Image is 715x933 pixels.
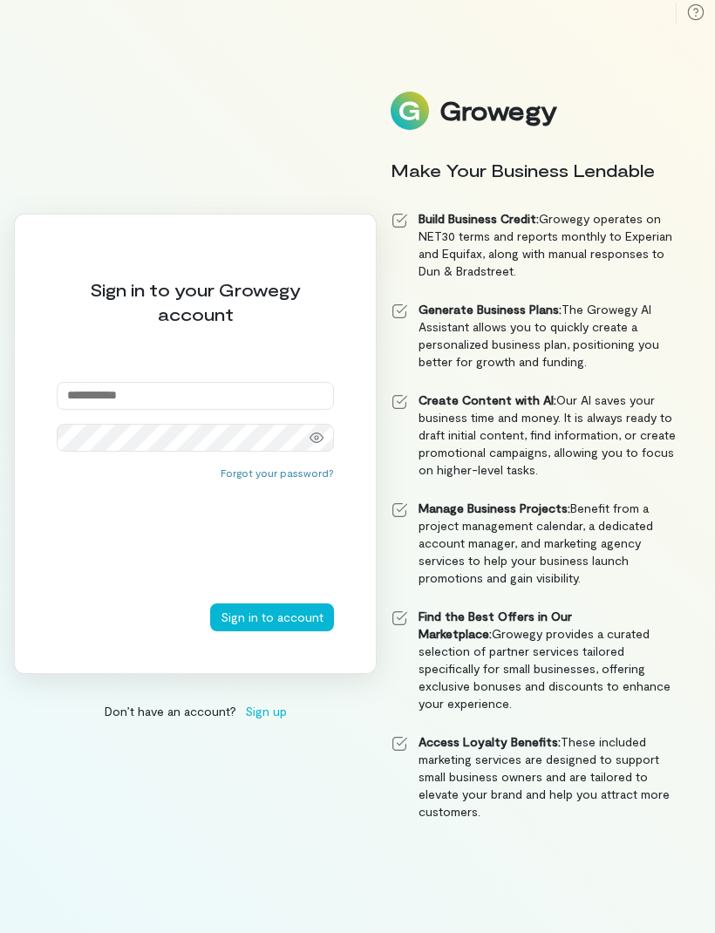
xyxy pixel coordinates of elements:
li: These included marketing services are designed to support small business owners and are tailored ... [391,733,687,821]
img: Logo [391,92,429,130]
li: Growegy operates on NET30 terms and reports monthly to Experian and Equifax, along with manual re... [391,210,687,280]
strong: Create Content with AI: [419,392,556,407]
div: Growegy [439,96,556,126]
li: Benefit from a project management calendar, a dedicated account manager, and marketing agency ser... [391,500,687,587]
button: Sign in to account [210,603,334,631]
li: The Growegy AI Assistant allows you to quickly create a personalized business plan, positioning y... [391,301,687,371]
strong: Build Business Credit: [419,211,539,226]
div: Don’t have an account? [14,702,377,720]
button: Forgot your password? [221,466,334,480]
strong: Access Loyalty Benefits: [419,734,561,749]
strong: Find the Best Offers in Our Marketplace: [419,609,572,641]
li: Our AI saves your business time and money. It is always ready to draft initial content, find info... [391,392,687,479]
strong: Manage Business Projects: [419,501,570,515]
div: Sign in to your Growegy account [57,277,334,326]
span: Sign up [245,702,287,720]
strong: Generate Business Plans: [419,302,562,317]
li: Growegy provides a curated selection of partner services tailored specifically for small business... [391,608,687,712]
div: Make Your Business Lendable [391,158,687,182]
